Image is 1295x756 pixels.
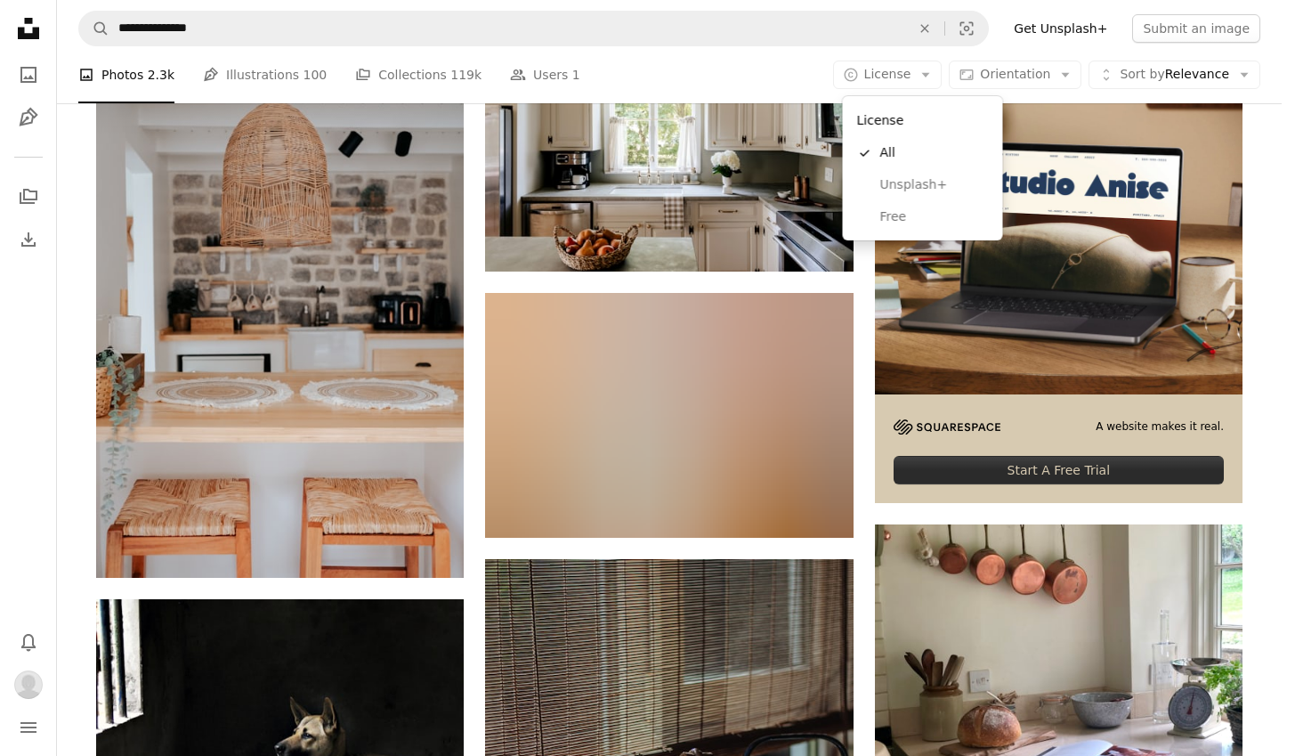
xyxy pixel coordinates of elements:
span: All [880,144,989,162]
button: License [833,61,943,89]
span: License [864,67,911,81]
div: License [850,103,996,137]
span: Free [880,208,989,226]
button: Orientation [949,61,1081,89]
span: Unsplash+ [880,176,989,194]
div: License [843,96,1003,240]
